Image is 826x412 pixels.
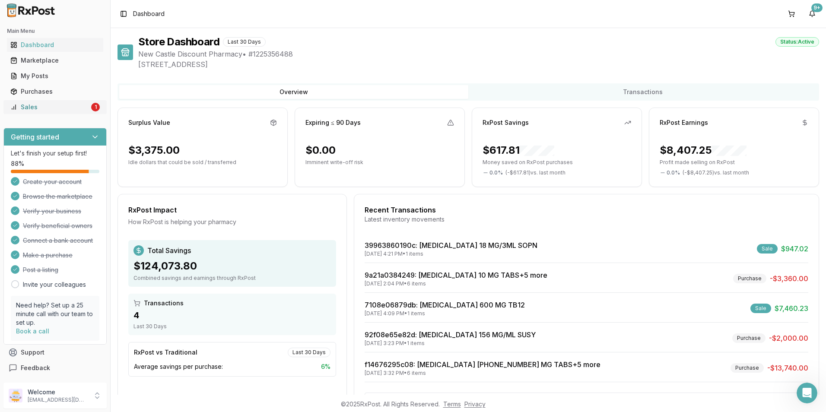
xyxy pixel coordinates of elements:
[10,72,100,80] div: My Posts
[489,169,503,176] span: 0.0 %
[10,41,100,49] div: Dashboard
[16,301,94,327] p: Need help? Set up a 25 minute call with our team to set up.
[483,159,631,166] p: Money saved on RxPost purchases
[365,370,600,377] div: [DATE] 3:32 PM • 6 items
[305,143,336,157] div: $0.00
[3,345,107,360] button: Support
[505,169,565,176] span: ( - $617.81 ) vs. last month
[767,363,808,373] span: -$13,740.00
[11,132,59,142] h3: Getting started
[11,149,99,158] p: Let's finish your setup first!
[23,192,92,201] span: Browse the marketplace
[223,37,266,47] div: Last 30 Days
[21,364,50,372] span: Feedback
[775,303,808,314] span: $7,460.23
[7,99,103,115] a: Sales1
[660,118,708,127] div: RxPost Earnings
[750,304,771,313] div: Sale
[138,59,819,70] span: [STREET_ADDRESS]
[660,143,747,157] div: $8,407.25
[133,259,331,273] div: $124,073.80
[3,69,107,83] button: My Posts
[731,363,764,373] div: Purchase
[10,103,89,111] div: Sales
[7,68,103,84] a: My Posts
[365,360,600,369] a: f14676295c08: [MEDICAL_DATA] [PHONE_NUMBER] MG TABS+5 more
[3,100,107,114] button: Sales1
[365,330,536,339] a: 92f08e65e82d: [MEDICAL_DATA] 156 MG/ML SUSY
[805,7,819,21] button: 9+
[365,340,536,347] div: [DATE] 3:23 PM • 1 items
[16,327,49,335] a: Book a call
[365,215,808,224] div: Latest inventory movements
[138,35,219,49] h1: Store Dashboard
[7,84,103,99] a: Purchases
[133,10,165,18] span: Dashboard
[133,309,331,321] div: 4
[305,118,361,127] div: Expiring ≤ 90 Days
[732,333,766,343] div: Purchase
[28,388,88,396] p: Welcome
[305,159,454,166] p: Imminent write-off risk
[128,118,170,127] div: Surplus Value
[3,85,107,98] button: Purchases
[23,236,93,245] span: Connect a bank account
[128,159,277,166] p: Idle dollars that could be sold / transferred
[144,299,184,307] span: Transactions
[365,250,537,257] div: [DATE] 4:21 PM • 1 items
[365,301,525,309] a: 7108e06879db: [MEDICAL_DATA] 600 MG TB12
[811,3,823,12] div: 9+
[10,56,100,65] div: Marketplace
[733,274,766,283] div: Purchase
[133,275,331,282] div: Combined savings and earnings through RxPost
[483,118,529,127] div: RxPost Savings
[3,360,107,376] button: Feedback
[23,222,92,230] span: Verify beneficial owners
[138,49,819,59] span: New Castle Discount Pharmacy • # 1225356488
[775,37,819,47] div: Status: Active
[365,271,547,279] a: 9a21a0384249: [MEDICAL_DATA] 10 MG TABS+5 more
[757,244,778,254] div: Sale
[23,177,82,186] span: Create your account
[365,205,808,215] div: Recent Transactions
[321,362,330,371] span: 6 %
[128,205,336,215] div: RxPost Impact
[365,393,808,406] button: View All Transactions
[365,310,525,317] div: [DATE] 4:09 PM • 1 items
[119,85,468,99] button: Overview
[147,245,191,256] span: Total Savings
[3,3,59,17] img: RxPost Logo
[23,251,73,260] span: Make a purchase
[133,323,331,330] div: Last 30 Days
[3,54,107,67] button: Marketplace
[134,362,223,371] span: Average savings per purchase:
[770,273,808,284] span: -$3,360.00
[464,400,486,408] a: Privacy
[7,37,103,53] a: Dashboard
[660,159,808,166] p: Profit made selling on RxPost
[288,348,330,357] div: Last 30 Days
[91,103,100,111] div: 1
[9,389,22,402] img: User avatar
[683,169,749,176] span: ( - $8,407.25 ) vs. last month
[365,241,537,250] a: 39963860190c: [MEDICAL_DATA] 18 MG/3ML SOPN
[128,143,180,157] div: $3,375.00
[23,266,58,274] span: Post a listing
[443,400,461,408] a: Terms
[28,396,88,403] p: [EMAIL_ADDRESS][DOMAIN_NAME]
[797,383,817,403] iframe: Intercom live chat
[10,87,100,96] div: Purchases
[781,244,808,254] span: $947.02
[7,28,103,35] h2: Main Menu
[468,85,817,99] button: Transactions
[7,53,103,68] a: Marketplace
[11,159,24,168] span: 88 %
[769,333,808,343] span: -$2,000.00
[133,10,165,18] nav: breadcrumb
[365,280,547,287] div: [DATE] 2:04 PM • 6 items
[23,207,81,216] span: Verify your business
[483,143,554,157] div: $617.81
[667,169,680,176] span: 0.0 %
[23,280,86,289] a: Invite your colleagues
[128,218,336,226] div: How RxPost is helping your pharmacy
